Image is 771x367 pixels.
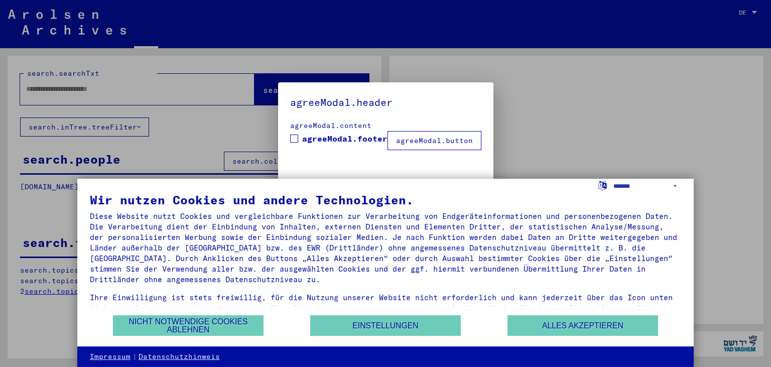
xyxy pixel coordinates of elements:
div: Ihre Einwilligung ist stets freiwillig, für die Nutzung unserer Website nicht erforderlich und ka... [90,292,682,324]
div: Wir nutzen Cookies und andere Technologien. [90,194,682,206]
div: agreeModal.content [290,120,481,131]
select: Sprache auswählen [613,179,682,193]
span: agreeModal.footer [302,133,388,145]
a: Impressum [90,352,131,362]
div: Diese Website nutzt Cookies und vergleichbare Funktionen zur Verarbeitung von Endgeräteinformatio... [90,211,682,285]
h5: agreeModal.header [290,94,481,110]
label: Sprache auswählen [597,180,608,190]
button: Alles akzeptieren [507,315,658,336]
a: Datenschutzhinweis [139,352,220,362]
button: Einstellungen [310,315,461,336]
button: Nicht notwendige Cookies ablehnen [113,315,264,336]
button: agreeModal.button [388,131,481,150]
